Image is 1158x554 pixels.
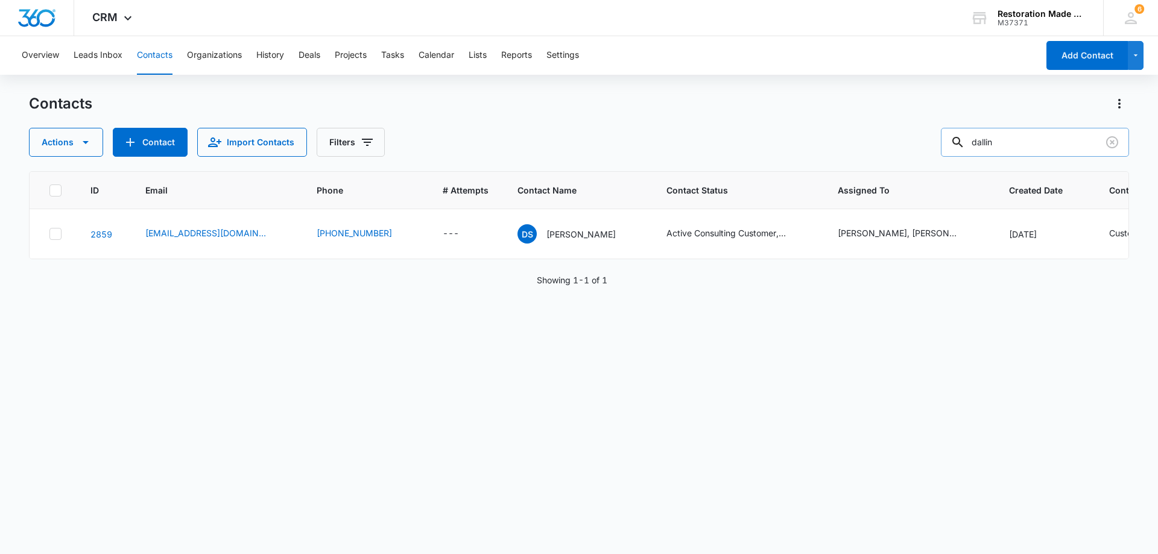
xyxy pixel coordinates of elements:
button: Add Contact [1046,41,1128,70]
div: Email - admin@eliterestorationutah.com - Select to Edit Field [145,227,288,241]
span: Contact Status [666,184,791,197]
button: Lists [469,36,487,75]
span: CRM [92,11,118,24]
button: Clear [1103,133,1122,152]
input: Search Contacts [941,128,1129,157]
button: Filters [317,128,385,157]
p: Showing 1-1 of 1 [537,274,607,286]
span: 6 [1134,4,1144,14]
button: Projects [335,36,367,75]
button: Contacts [137,36,172,75]
a: [PHONE_NUMBER] [317,227,392,239]
button: Add Contact [113,128,188,157]
button: Tasks [381,36,404,75]
p: [PERSON_NAME] [546,228,616,241]
span: Phone [317,184,396,197]
span: ID [90,184,99,197]
button: Settings [546,36,579,75]
div: Contact Status - Active Consulting Customer, Lead - Select to Edit Field [666,227,809,241]
button: History [256,36,284,75]
div: notifications count [1134,4,1144,14]
button: Actions [29,128,103,157]
span: Contact Name [517,184,620,197]
button: Actions [1110,94,1129,113]
button: Import Contacts [197,128,307,157]
div: account id [998,19,1086,27]
div: [DATE] [1009,228,1080,241]
div: [PERSON_NAME], [PERSON_NAME] [838,227,958,239]
div: Phone - (801) 707-2431 - Select to Edit Field [317,227,414,241]
div: Contact Name - Dallin Searle - Select to Edit Field [517,224,638,244]
div: account name [998,9,1086,19]
div: --- [443,227,459,241]
button: Organizations [187,36,242,75]
button: Reports [501,36,532,75]
button: Leads Inbox [74,36,122,75]
div: Active Consulting Customer, Lead [666,227,787,239]
span: Created Date [1009,184,1063,197]
span: Assigned To [838,184,963,197]
button: Deals [299,36,320,75]
a: [EMAIL_ADDRESS][DOMAIN_NAME] [145,227,266,239]
span: Email [145,184,270,197]
button: Overview [22,36,59,75]
h1: Contacts [29,95,92,113]
button: Calendar [419,36,454,75]
span: DS [517,224,537,244]
div: Assigned To - Nate Cisney, Scott Tucker - Select to Edit Field [838,227,980,241]
span: # Attempts [443,184,489,197]
div: # Attempts - - Select to Edit Field [443,227,481,241]
a: Navigate to contact details page for Dallin Searle [90,229,112,239]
